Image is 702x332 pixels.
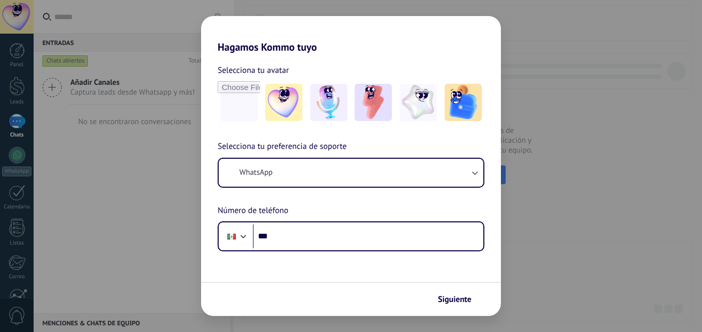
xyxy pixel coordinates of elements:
[218,140,347,154] span: Selecciona tu preferencia de soporte
[218,64,289,77] span: Selecciona tu avatar
[265,84,302,121] img: -1.jpeg
[355,84,392,121] img: -3.jpeg
[433,291,485,308] button: Siguiente
[445,84,482,121] img: -5.jpeg
[201,16,501,53] h2: Hagamos Kommo tuyo
[239,168,272,178] span: WhatsApp
[219,159,483,187] button: WhatsApp
[310,84,347,121] img: -2.jpeg
[218,204,288,218] span: Número de teléfono
[222,225,241,247] div: Mexico: + 52
[438,296,471,303] span: Siguiente
[400,84,437,121] img: -4.jpeg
